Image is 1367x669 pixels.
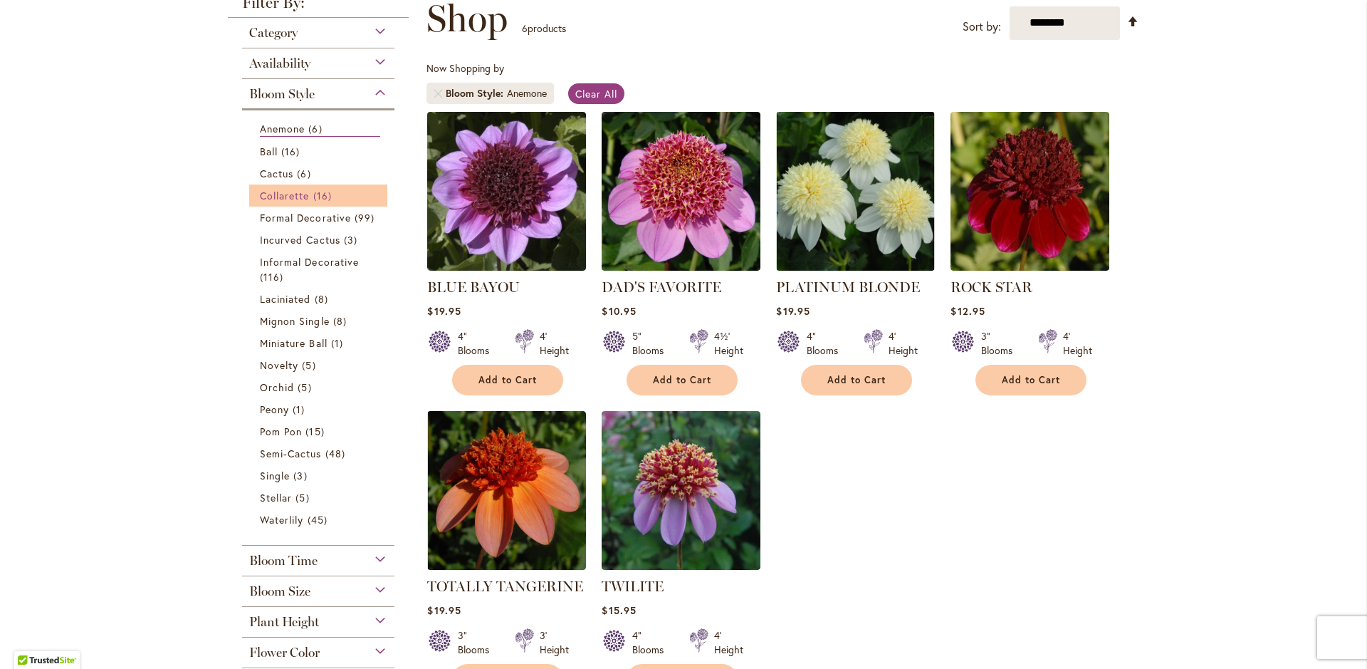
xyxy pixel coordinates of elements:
[260,490,380,505] a: Stellar 5
[632,329,672,358] div: 5" Blooms
[458,329,498,358] div: 4" Blooms
[260,469,290,482] span: Single
[249,86,315,102] span: Bloom Style
[540,628,569,657] div: 3' Height
[540,329,569,358] div: 4' Height
[426,61,504,75] span: Now Shopping by
[434,89,442,98] a: Remove Bloom Style Anemone
[807,329,847,358] div: 4" Blooms
[355,210,378,225] span: 99
[427,559,586,573] a: TOTALLY TANGERINE
[260,292,311,306] span: Laciniated
[302,358,319,373] span: 5
[260,491,292,504] span: Stellar
[260,211,351,224] span: Formal Decorative
[260,189,310,202] span: Collarette
[331,336,347,351] span: 1
[653,374,711,386] span: Add to Cart
[260,447,322,460] span: Semi-Cactus
[313,188,335,203] span: 16
[602,559,760,573] a: TWILITE
[458,628,498,657] div: 3" Blooms
[260,255,359,269] span: Informal Decorative
[295,490,313,505] span: 5
[260,254,380,284] a: Informal Decorative 116
[602,260,760,274] a: DAD'S FAVORITE
[963,14,1001,40] label: Sort by:
[260,232,380,247] a: Incurved Cactus 3
[260,145,278,158] span: Ball
[950,304,985,318] span: $12.95
[260,424,380,439] a: Pom Pon 15
[249,56,310,71] span: Availability
[260,468,380,483] a: Single 3
[293,402,308,417] span: 1
[260,166,380,181] a: Cactus 6
[427,304,461,318] span: $19.95
[602,578,664,595] a: TWILITE
[249,584,310,599] span: Bloom Size
[776,260,935,274] a: PLATINUM BLONDE
[260,291,380,306] a: Laciniated 8
[427,112,586,271] img: BLUE BAYOU
[950,112,1109,271] img: ROCK STAR
[325,446,349,461] span: 48
[776,304,810,318] span: $19.95
[889,329,918,358] div: 4' Height
[950,260,1109,274] a: ROCK STAR
[981,329,1021,358] div: 3" Blooms
[260,210,380,225] a: Formal Decorative 99
[260,513,303,527] span: Waterlily
[260,233,340,247] span: Incurved Cactus
[260,269,287,284] span: 116
[281,144,303,159] span: 16
[568,83,624,104] a: Clear All
[522,17,566,40] p: products
[260,122,305,135] span: Anemone
[602,411,760,570] img: TWILITE
[801,365,912,395] button: Add to Cart
[602,279,721,296] a: DAD'S FAVORITE
[297,166,314,181] span: 6
[333,313,350,328] span: 8
[975,365,1086,395] button: Add to Cart
[507,86,547,100] div: Anemone
[627,365,738,395] button: Add to Cart
[522,21,528,35] span: 6
[602,112,760,271] img: DAD'S FAVORITE
[260,380,380,395] a: Orchid 5
[1063,329,1092,358] div: 4' Height
[298,380,315,395] span: 5
[427,578,583,595] a: TOTALLY TANGERINE
[249,553,318,569] span: Bloom Time
[344,232,361,247] span: 3
[260,121,380,137] a: Anemone 6
[249,645,320,660] span: Flower Color
[260,402,380,417] a: Peony 1
[260,380,294,394] span: Orchid
[776,279,920,296] a: PLATINUM BLONDE
[602,304,636,318] span: $10.95
[293,468,310,483] span: 3
[260,512,380,527] a: Waterlily 45
[714,628,743,657] div: 4' Height
[602,603,636,617] span: $15.95
[446,86,507,100] span: Bloom Style
[478,374,537,386] span: Add to Cart
[427,411,586,570] img: TOTALLY TANGERINE
[308,512,331,527] span: 45
[452,365,563,395] button: Add to Cart
[776,112,935,271] img: PLATINUM BLONDE
[249,25,298,41] span: Category
[260,336,380,351] a: Miniature Ball 1
[315,291,332,306] span: 8
[260,336,328,350] span: Miniature Ball
[260,314,330,328] span: Mignon Single
[260,144,380,159] a: Ball 16
[249,614,319,630] span: Plant Height
[305,424,328,439] span: 15
[632,628,672,657] div: 4" Blooms
[427,603,461,617] span: $19.95
[260,167,293,180] span: Cactus
[11,618,51,658] iframe: Launch Accessibility Center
